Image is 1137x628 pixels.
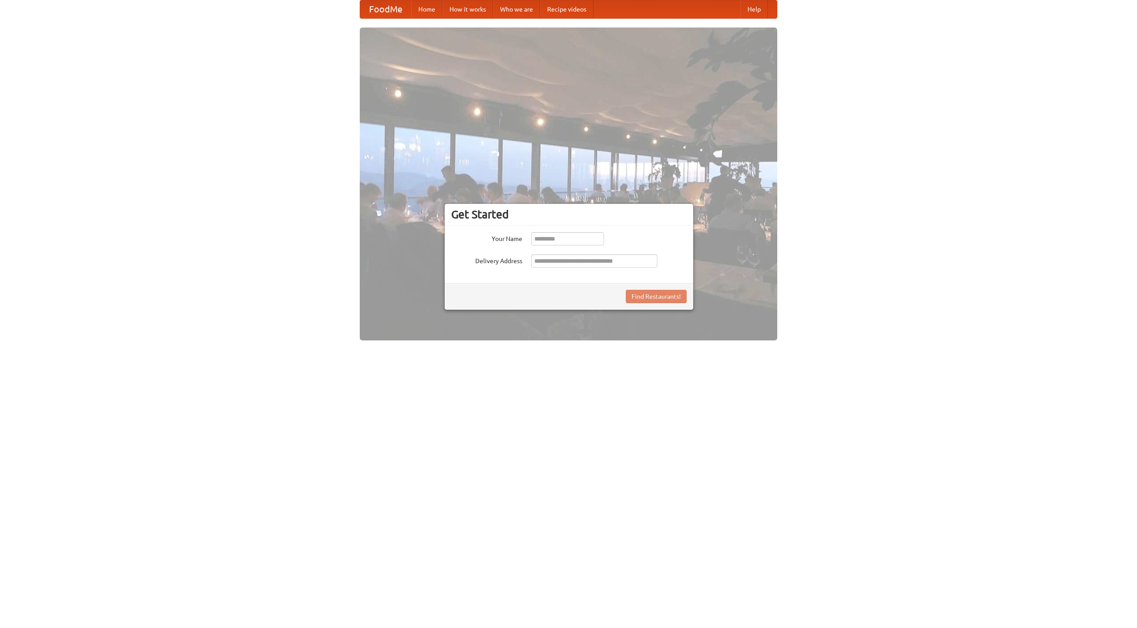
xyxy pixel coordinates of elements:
label: Delivery Address [451,254,522,265]
a: Help [740,0,768,18]
label: Your Name [451,232,522,243]
a: Who we are [493,0,540,18]
a: Recipe videos [540,0,593,18]
a: How it works [442,0,493,18]
a: Home [411,0,442,18]
a: FoodMe [360,0,411,18]
button: Find Restaurants! [626,290,687,303]
h3: Get Started [451,208,687,221]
